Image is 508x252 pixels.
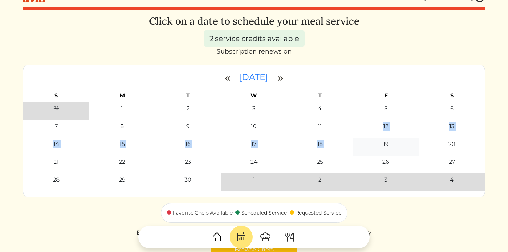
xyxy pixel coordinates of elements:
a: 19 [383,140,389,148]
a: 1 [253,176,255,184]
img: double_arrow_left-c4e17772ff31b185a997b24a83b1dd706720237b6ae925c3c36bf3cf7eb93091.svg [223,74,232,83]
a: 29 [119,176,126,184]
img: double_arrow_right-997dabdd2eccb76564fe50414fa626925505af7f86338824324e960bc414e1a4.svg [276,74,285,83]
th: S [419,89,485,102]
a: 8 [120,122,124,131]
a: 6 [450,104,454,113]
time: [DATE] [239,72,268,82]
a: 10 [251,122,257,131]
th: M [89,89,155,102]
a: 13 [449,122,454,131]
a: 28 [53,176,60,184]
a: 4 [450,176,454,184]
th: T [155,89,221,102]
a: 5 [384,104,387,113]
a: 1 [121,104,123,113]
a: 3 [252,104,255,113]
img: CalendarDots-5bcf9d9080389f2a281d69619e1c85352834be518fbc73d9501aef674afc0d57.svg [235,231,247,243]
th: W [221,89,287,102]
a: 17 [251,140,256,148]
a: 14 [53,140,59,148]
a: 25 [317,158,323,166]
a: 2 [318,176,321,184]
a: 24 [250,158,258,166]
a: 16 [185,140,191,148]
a: 15 [120,140,125,148]
a: 22 [119,158,125,166]
th: S [23,89,89,102]
a: 26 [382,158,389,166]
a: 30 [184,176,192,184]
a: 9 [186,122,190,131]
a: 18 [317,140,323,148]
th: T [287,89,353,102]
a: 7 [55,122,58,131]
div: 2 service credits available [204,30,305,47]
a: 4 [318,104,322,113]
a: 20 [448,140,456,148]
a: 12 [383,122,388,131]
div: Requested Service [295,209,341,217]
a: 3 [384,176,387,184]
img: ForkKnife-55491504ffdb50bab0c1e09e7649658475375261d09fd45db06cec23bce548bf.svg [284,231,295,243]
div: Subscription renews on [217,47,292,56]
a: 11 [318,122,322,131]
div: Favorite Chefs Available [173,209,233,217]
div: Scheduled Service [241,209,287,217]
a: 2 [187,104,190,113]
a: 21 [54,158,59,166]
a: [DATE] [239,72,270,82]
th: F [353,89,419,102]
a: 23 [185,158,191,166]
img: ChefHat-a374fb509e4f37eb0702ca99f5f64f3b6956810f32a249b33092029f8484b388.svg [260,231,271,243]
h3: Click on a date to schedule your meal service [149,15,359,27]
a: 27 [449,158,455,166]
a: 31 [54,104,59,113]
img: House-9bf13187bcbb5817f509fe5e7408150f90897510c4275e13d0d5fca38e0b5951.svg [211,231,223,243]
